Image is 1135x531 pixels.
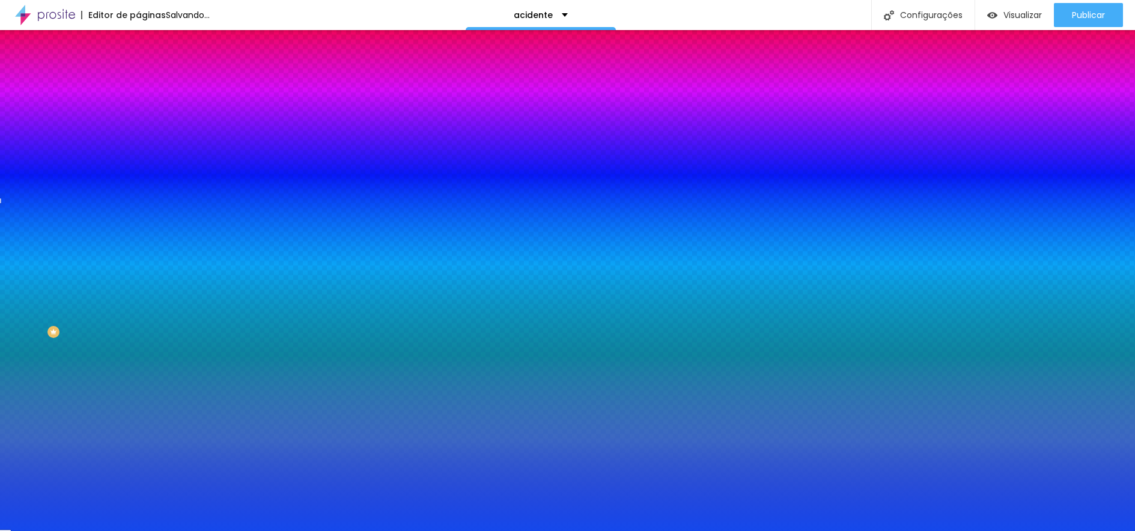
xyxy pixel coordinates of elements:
img: Icone [884,10,894,20]
button: Visualizar [975,3,1054,27]
div: Editor de páginas [81,11,166,19]
span: Visualizar [1003,10,1042,20]
span: Publicar [1072,10,1105,20]
button: Publicar [1054,3,1123,27]
img: view-1.svg [987,10,997,20]
p: acidente [514,11,553,19]
div: Salvando... [166,11,210,19]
